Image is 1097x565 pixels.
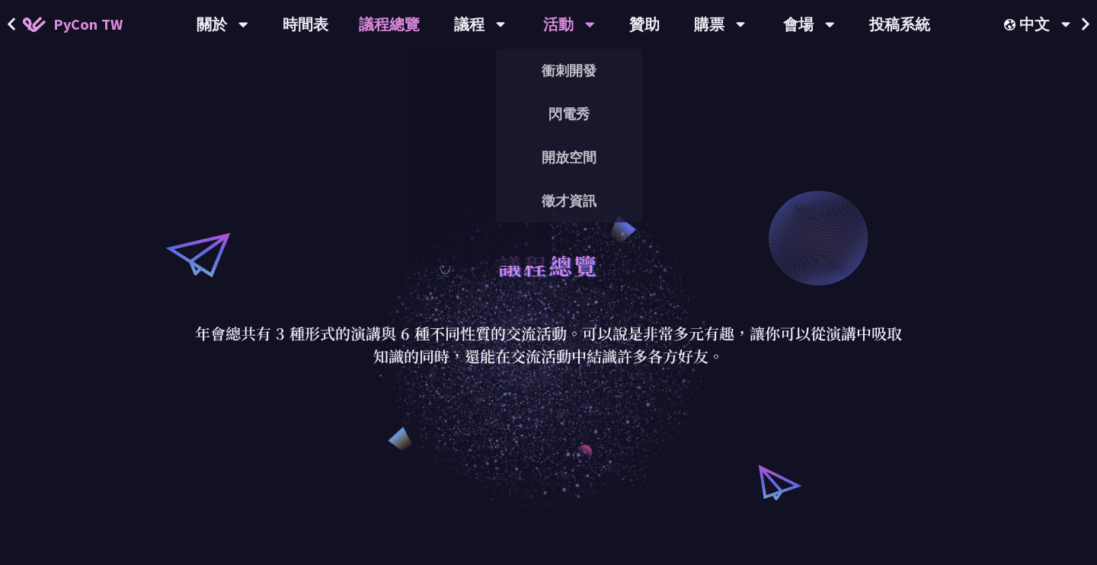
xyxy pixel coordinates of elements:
[496,96,642,132] a: 閃電秀
[194,322,903,368] p: 年會總共有 3 種形式的演講與 6 種不同性質的交流活動。可以說是非常多元有趣，讓你可以從演講中吸取知識的同時，還能在交流活動中結識許多各方好友。
[1004,19,1019,30] img: Locale Icon
[496,183,642,219] a: 徵才資訊
[496,139,642,175] a: 開放空間
[23,17,46,32] img: Home icon of PyCon TW 2025
[496,53,642,88] a: 衝刺開發
[8,5,138,43] a: PyCon TW
[53,13,123,36] span: PyCon TW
